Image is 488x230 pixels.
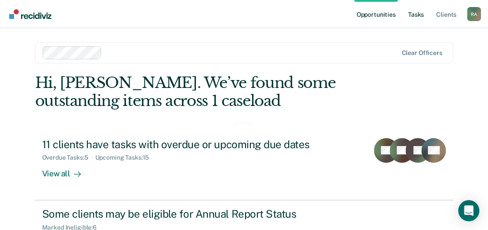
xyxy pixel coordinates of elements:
[9,9,51,19] img: Recidiviz
[401,49,442,57] div: Clear officers
[467,7,481,21] div: R A
[223,153,265,160] div: Loading data...
[42,208,351,220] div: Some clients may be eligible for Annual Report Status
[467,7,481,21] button: Profile dropdown button
[458,200,479,221] div: Open Intercom Messenger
